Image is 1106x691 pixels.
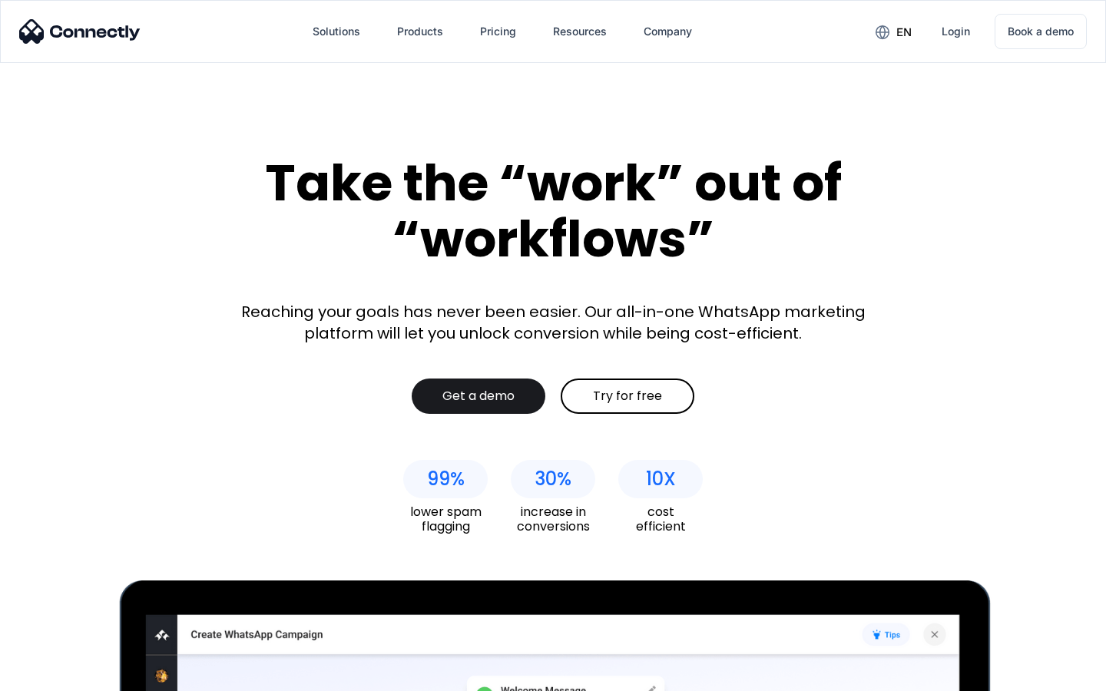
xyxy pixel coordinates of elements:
[995,14,1087,49] a: Book a demo
[593,388,662,404] div: Try for free
[15,664,92,686] aside: Language selected: English
[427,468,465,490] div: 99%
[553,21,607,42] div: Resources
[207,155,899,266] div: Take the “work” out of “workflows”
[896,21,912,43] div: en
[313,21,360,42] div: Solutions
[535,468,571,490] div: 30%
[412,379,545,414] a: Get a demo
[480,21,516,42] div: Pricing
[397,21,443,42] div: Products
[618,504,703,534] div: cost efficient
[31,664,92,686] ul: Language list
[561,379,694,414] a: Try for free
[468,13,528,50] a: Pricing
[230,301,876,344] div: Reaching your goals has never been easier. Our all-in-one WhatsApp marketing platform will let yo...
[511,504,595,534] div: increase in conversions
[942,21,970,42] div: Login
[929,13,982,50] a: Login
[646,468,676,490] div: 10X
[19,19,141,44] img: Connectly Logo
[442,388,515,404] div: Get a demo
[644,21,692,42] div: Company
[403,504,488,534] div: lower spam flagging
